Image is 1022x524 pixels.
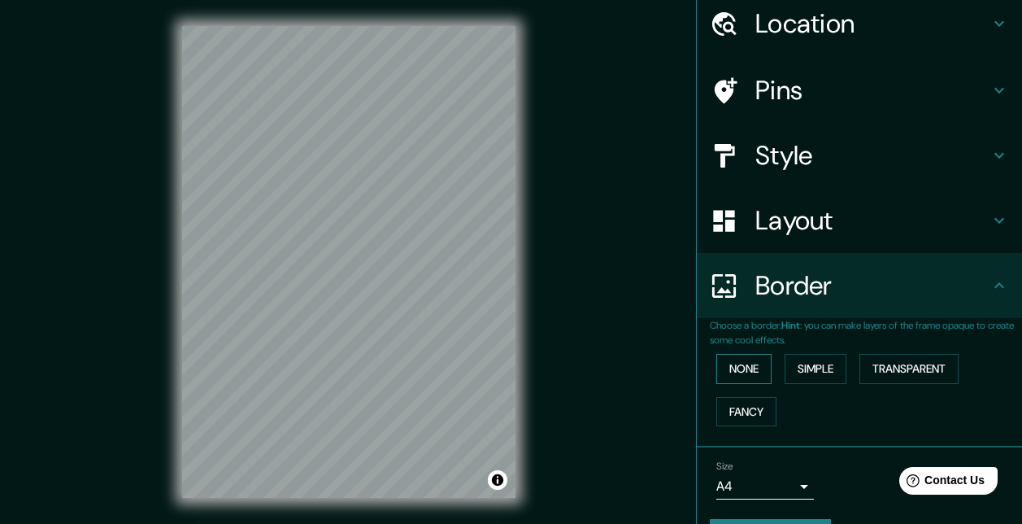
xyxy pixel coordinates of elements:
button: Transparent [859,354,959,384]
h4: Border [755,269,989,302]
button: None [716,354,772,384]
b: Hint [781,319,800,332]
div: Border [697,253,1022,318]
div: Style [697,123,1022,188]
h4: Layout [755,204,989,237]
label: Size [716,460,733,474]
p: Choose a border. : you can make layers of the frame opaque to create some cool effects. [710,318,1022,347]
button: Toggle attribution [488,470,507,490]
iframe: Help widget launcher [877,461,1004,506]
button: Fancy [716,397,776,427]
button: Simple [785,354,846,384]
canvas: Map [182,26,515,498]
div: Layout [697,188,1022,253]
h4: Location [755,7,989,40]
h4: Pins [755,74,989,107]
h4: Style [755,139,989,172]
div: A4 [716,474,814,500]
div: Pins [697,58,1022,123]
